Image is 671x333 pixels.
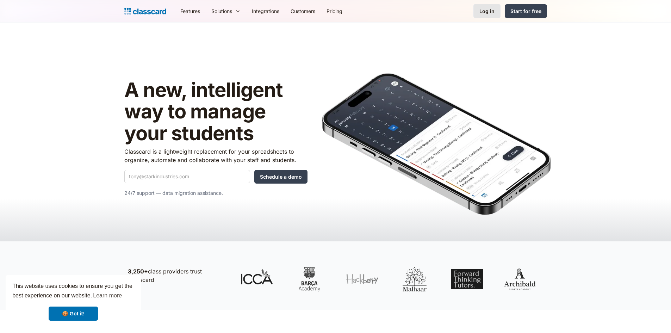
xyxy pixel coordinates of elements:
[124,170,307,184] form: Quick Demo Form
[6,275,141,327] div: cookieconsent
[505,4,547,18] a: Start for free
[175,3,206,19] a: Features
[124,6,166,16] a: Logo
[12,282,134,301] span: This website uses cookies to ensure you get the best experience on our website.
[246,3,285,19] a: Integrations
[206,3,246,19] div: Solutions
[124,189,307,197] p: 24/7 support — data migration assistance.
[479,7,495,15] div: Log in
[49,307,98,321] a: dismiss cookie message
[124,147,307,164] p: Classcard is a lightweight replacement for your spreadsheets to organize, automate and collaborat...
[510,7,541,15] div: Start for free
[124,170,250,183] input: tony@starkindustries.com
[321,3,348,19] a: Pricing
[285,3,321,19] a: Customers
[211,7,232,15] div: Solutions
[128,268,148,275] strong: 3,250+
[128,267,226,284] p: class providers trust Classcard
[124,79,307,144] h1: A new, intelligent way to manage your students
[473,4,501,18] a: Log in
[254,170,307,184] input: Schedule a demo
[92,290,123,301] a: learn more about cookies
